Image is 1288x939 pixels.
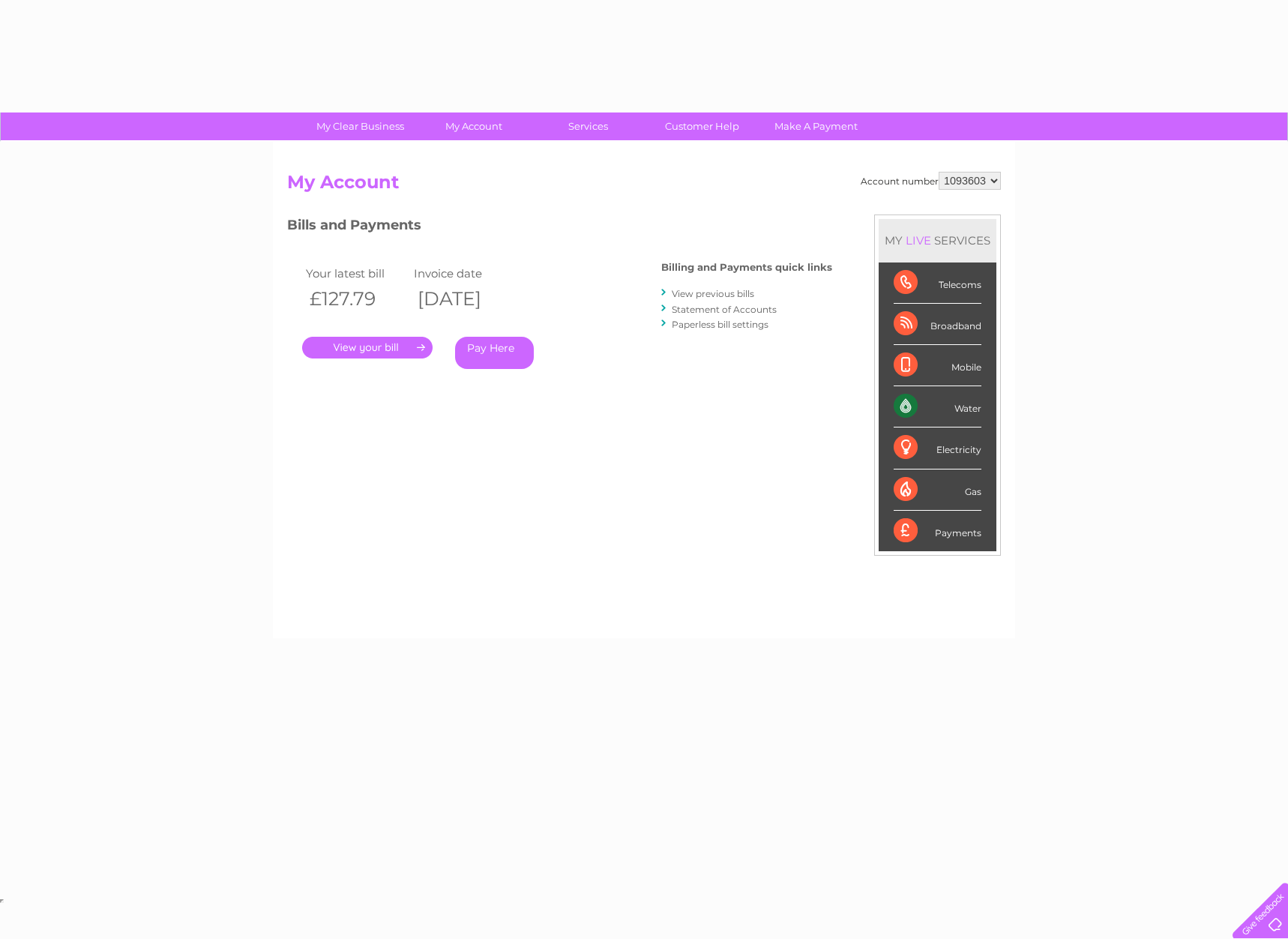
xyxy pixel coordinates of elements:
div: Broadband [894,304,981,345]
td: Invoice date [410,263,518,283]
th: [DATE] [410,283,518,314]
a: Customer Help [640,112,764,140]
h3: Bills and Payments [287,214,832,241]
h4: Billing and Payments quick links [661,262,832,273]
div: Telecoms [894,262,981,304]
a: My Clear Business [298,112,422,140]
div: Account number [861,172,1001,190]
td: Your latest bill [302,263,410,283]
a: View previous bills [672,288,754,299]
div: MY SERVICES [879,219,996,262]
a: Services [526,112,650,140]
div: Water [894,386,981,427]
div: Gas [894,469,981,511]
a: . [302,337,433,358]
a: Paperless bill settings [672,319,768,330]
a: Statement of Accounts [672,304,777,315]
h2: My Account [287,172,1001,200]
div: LIVE [903,233,934,247]
div: Payments [894,511,981,551]
a: Make A Payment [754,112,878,140]
th: £127.79 [302,283,410,314]
div: Mobile [894,345,981,386]
div: Electricity [894,427,981,469]
a: Pay Here [455,337,534,369]
a: My Account [412,112,536,140]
